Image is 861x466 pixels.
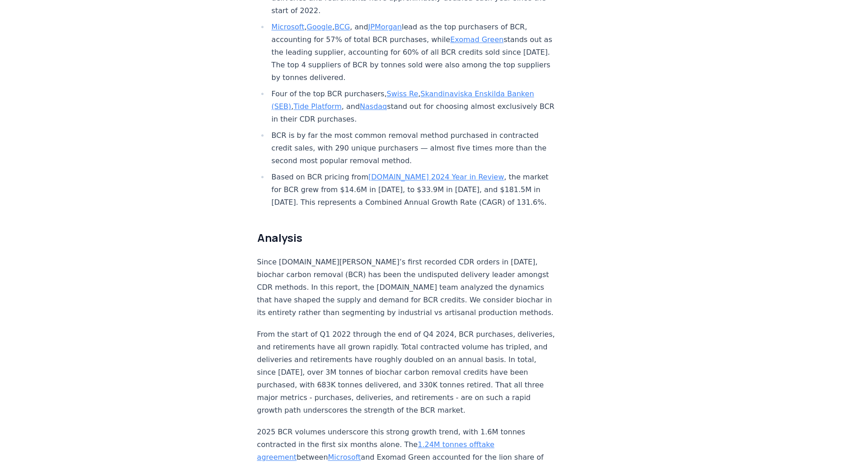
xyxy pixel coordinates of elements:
[368,23,401,31] a: JPMorgan
[334,23,350,31] a: BCG
[257,328,556,417] p: From the start of Q1 2022 through the end of Q4 2024, BCR purchases, deliveries, and retirements ...
[328,453,361,461] a: Microsoft
[257,231,556,245] h2: Analysis
[269,171,556,209] li: Based on BCR pricing from , the market for BCR grew from $14.6M in [DATE], to $33.9M in [DATE], a...
[360,102,387,111] a: Nasdaq
[269,129,556,167] li: BCR is by far the most common removal method purchased in contracted credit sales, with 290 uniqu...
[293,102,341,111] a: Tide Platform
[386,89,418,98] a: Swiss Re
[257,256,556,319] p: Since [DOMAIN_NAME][PERSON_NAME]’s first recorded CDR orders in [DATE], biochar carbon removal (B...
[272,23,305,31] a: Microsoft
[368,173,504,181] a: [DOMAIN_NAME] 2024 Year in Review
[269,88,556,126] li: Four of the top BCR purchasers, , , , and stand out for choosing almost exclusively BCR in their ...
[269,21,556,84] li: , , , and lead as the top purchasers of BCR, accounting for 57% of total BCR purchases, while sta...
[306,23,332,31] a: Google
[450,35,503,44] a: Exomad Green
